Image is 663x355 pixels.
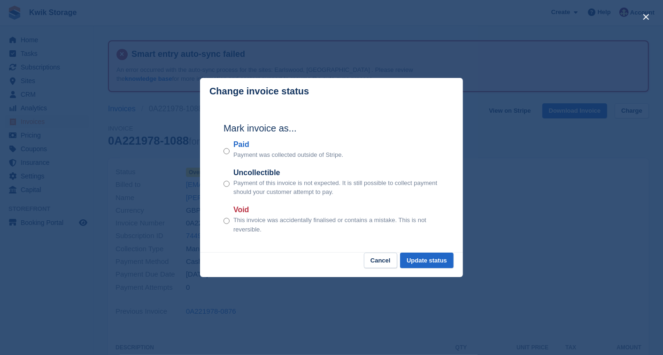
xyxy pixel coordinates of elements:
label: Void [233,204,439,216]
label: Paid [233,139,343,150]
button: close [639,9,654,24]
label: Uncollectible [233,167,439,178]
h2: Mark invoice as... [224,121,439,135]
p: This invoice was accidentally finalised or contains a mistake. This is not reversible. [233,216,439,234]
p: Change invoice status [209,86,309,97]
button: Cancel [364,253,397,268]
button: Update status [400,253,454,268]
p: Payment was collected outside of Stripe. [233,150,343,160]
p: Payment of this invoice is not expected. It is still possible to collect payment should your cust... [233,178,439,197]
